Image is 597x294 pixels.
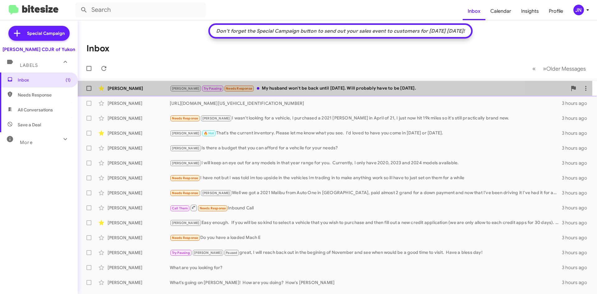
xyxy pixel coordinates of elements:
span: Needs Response [172,191,198,195]
div: 3 hours ago [562,205,592,211]
div: 3 hours ago [562,264,592,271]
span: Needs Response [172,176,198,180]
span: » [543,65,546,72]
div: What's going on [PERSON_NAME]! How are you doing? How's [PERSON_NAME] [170,279,562,286]
span: Save a Deal [18,122,41,128]
span: Labels [20,63,38,68]
div: 3 hours ago [562,100,592,106]
div: 3 hours ago [562,145,592,151]
div: I have not but I was told im too upside in the vehicles Im trading in to make anything work so il... [170,175,562,182]
a: Inbox [463,2,485,20]
a: Special Campaign [8,26,70,41]
div: JN [573,5,584,15]
div: Inbound Call [170,204,562,212]
div: My husband won't be back until [DATE]. Will probably have to be [DATE]. [170,85,567,92]
div: 3 hours ago [562,115,592,121]
div: [PERSON_NAME] CDJR of Yukon [2,46,75,53]
div: Easy enough. If you will be so kind to select a vehicle that you wish to purchase and then fill o... [170,219,562,226]
div: great, I will reach back out in the begining of November and see when would be a good time to vis... [170,249,562,256]
span: Special Campaign [27,30,65,36]
div: 3 hours ago [562,130,592,136]
div: Don't forget the Special Campaign button to send out your sales event to customers for [DATE] [DA... [213,28,468,34]
div: Do you have a loaded Mach E [170,234,562,241]
a: Calendar [485,2,516,20]
div: [PERSON_NAME] [108,145,170,151]
div: I wasn't looking for a vehicle, I purchased a 2021 [PERSON_NAME] in April of 21, I just now hit 1... [170,115,562,122]
div: [PERSON_NAME] [108,250,170,256]
span: Needs Response [172,116,198,120]
div: 3 hours ago [562,175,592,181]
span: [PERSON_NAME] [172,146,200,150]
div: [PERSON_NAME] [108,175,170,181]
div: What are you looking for? [170,264,562,271]
div: [PERSON_NAME] [108,100,170,106]
span: (1) [66,77,71,83]
div: That's the current inventory. Please let me know what you see. I'd loved to have you come in [DAT... [170,130,562,137]
div: 3 hours ago [562,190,592,196]
span: Try Pausing [204,86,222,91]
span: Needs Response [200,206,226,210]
span: [PERSON_NAME] [172,161,200,165]
div: [PERSON_NAME] [108,85,170,91]
div: [PERSON_NAME] [108,279,170,286]
span: [PERSON_NAME] [202,191,230,195]
div: Is there a budget that you can afford for a vehcile for your needs? [170,145,562,152]
span: Try Pausing [172,251,190,255]
div: 3 hours ago [562,250,592,256]
div: 3 hours ago [562,220,592,226]
a: Profile [544,2,568,20]
nav: Page navigation example [529,62,590,75]
span: Call Them [172,206,188,210]
div: [PERSON_NAME] [108,220,170,226]
div: [URL][DOMAIN_NAME][US_VEHICLE_IDENTIFICATION_NUMBER] [170,100,562,106]
div: 3 hours ago [562,160,592,166]
span: Needs Response [18,92,71,98]
span: « [532,65,536,72]
div: [PERSON_NAME] [108,160,170,166]
div: [PERSON_NAME] [108,115,170,121]
span: [PERSON_NAME] [194,251,222,255]
a: Insights [516,2,544,20]
div: [PERSON_NAME] [108,205,170,211]
div: 3 hours ago [562,279,592,286]
div: [PERSON_NAME] [108,235,170,241]
span: [PERSON_NAME] [172,131,200,135]
span: [PERSON_NAME] [202,116,230,120]
div: I will keep an eye out for any models in that year range for you. Currently, I only have 2020, 20... [170,160,562,167]
span: All Conversations [18,107,53,113]
div: [PERSON_NAME] [108,190,170,196]
span: [PERSON_NAME] [172,221,200,225]
div: 3 hours ago [562,235,592,241]
button: Previous [529,62,539,75]
span: Inbox [18,77,71,83]
div: [PERSON_NAME] [108,264,170,271]
button: Next [539,62,590,75]
input: Search [75,2,206,17]
span: Older Messages [546,65,586,72]
div: Well we got a 2021 Malibu from Auto One in [GEOGRAPHIC_DATA], paid almost 2 grand for a down paym... [170,189,562,197]
span: [PERSON_NAME] [172,86,200,91]
span: Needs Response [172,236,198,240]
div: [PERSON_NAME] [108,130,170,136]
span: 🔥 Hot [204,131,214,135]
span: Paused [226,251,237,255]
button: JN [568,5,590,15]
h1: Inbox [86,44,109,54]
span: Needs Response [226,86,252,91]
span: More [20,140,33,145]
